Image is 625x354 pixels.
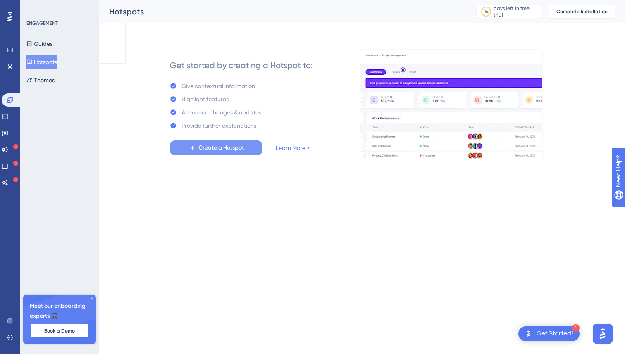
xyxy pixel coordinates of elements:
[109,6,456,17] div: Hotspots
[181,107,261,117] div: Announce changes & updates
[181,81,255,91] div: Give contextual information
[31,324,88,337] button: Book a Demo
[537,329,573,338] div: Get Started!
[360,49,543,159] img: a956fa7fe1407719453ceabf94e6a685.gif
[523,329,533,339] img: launcher-image-alternative-text
[198,143,244,153] span: Create a Hotspot
[170,140,262,155] button: Create a Hotspot
[44,328,75,334] span: Book a Demo
[549,5,615,18] button: Complete Installation
[590,321,615,346] iframe: UserGuiding AI Assistant Launcher
[556,8,608,15] span: Complete Installation
[518,326,580,341] div: Open Get Started! checklist, remaining modules: 1
[19,2,52,12] span: Need Help?
[26,73,55,88] button: Themes
[494,5,539,18] div: days left in free trial
[572,324,580,332] div: 1
[181,121,256,131] div: Provide further explanations
[181,94,229,104] div: Highlight features
[484,8,489,15] div: 14
[276,143,310,153] a: Learn More >
[30,301,89,321] span: Meet our onboarding experts 🎧
[26,20,58,26] div: ENGAGEMENT
[26,55,57,69] button: Hotspots
[170,59,313,71] div: Get started by creating a Hotspot to:
[26,36,52,51] button: Guides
